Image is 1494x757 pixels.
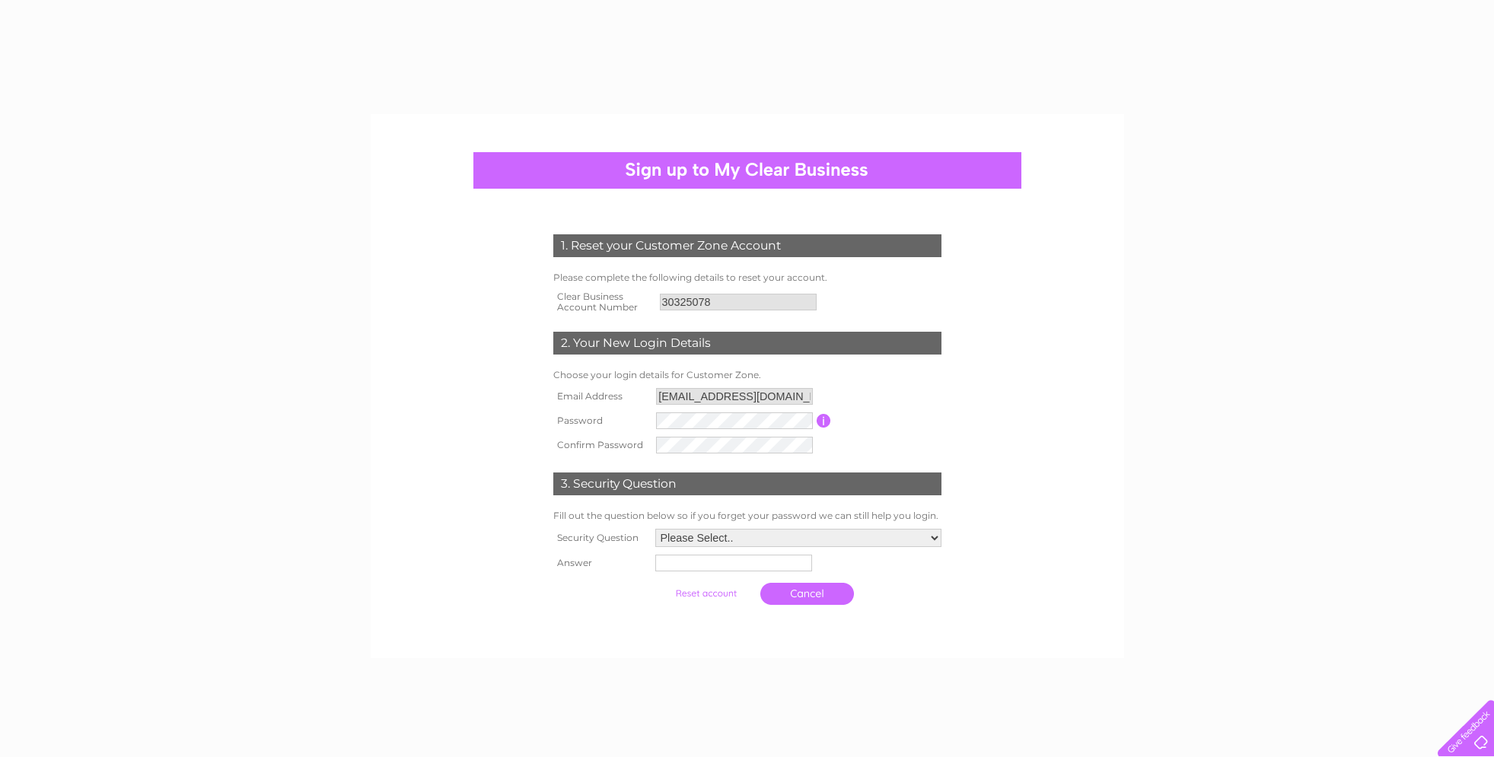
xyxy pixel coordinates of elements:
th: Answer [549,551,651,575]
td: Fill out the question below so if you forget your password we can still help you login. [549,507,945,525]
div: 2. Your New Login Details [553,332,941,355]
th: Clear Business Account Number [549,287,656,317]
th: Security Question [549,525,651,551]
th: Email Address [549,384,653,409]
div: 3. Security Question [553,472,941,495]
input: Submit [659,583,753,604]
th: Password [549,409,653,433]
th: Confirm Password [549,433,653,457]
td: Please complete the following details to reset your account. [549,269,945,287]
input: Information [817,414,831,428]
td: Choose your login details for Customer Zone. [549,366,945,384]
div: 1. Reset your Customer Zone Account [553,234,941,257]
a: Cancel [760,583,854,605]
